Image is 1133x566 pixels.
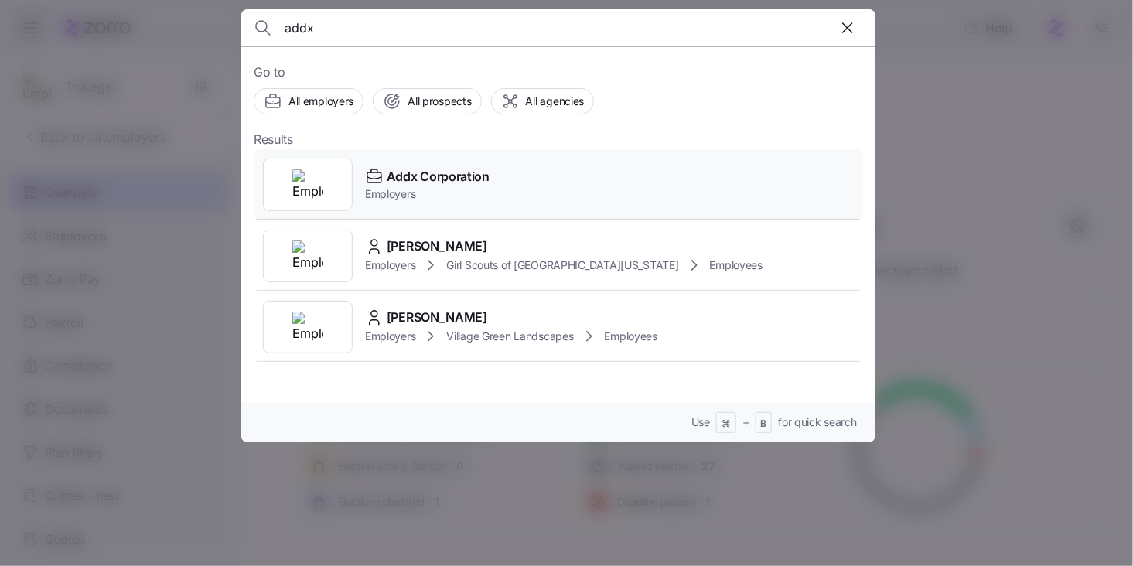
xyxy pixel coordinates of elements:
[387,308,487,327] span: [PERSON_NAME]
[408,94,471,109] span: All prospects
[254,63,863,82] span: Go to
[446,329,573,344] span: Village Green Landscapes
[254,130,293,149] span: Results
[491,88,595,114] button: All agencies
[778,414,857,430] span: for quick search
[288,94,353,109] span: All employers
[605,329,657,344] span: Employees
[373,88,481,114] button: All prospects
[387,167,490,186] span: Addx Corporation
[526,94,585,109] span: All agencies
[387,237,487,256] span: [PERSON_NAME]
[292,240,323,271] img: Employer logo
[292,169,323,200] img: Employer logo
[292,312,323,343] img: Employer logo
[742,414,749,430] span: +
[722,418,731,431] span: ⌘
[691,414,710,430] span: Use
[446,257,678,273] span: Girl Scouts of [GEOGRAPHIC_DATA][US_STATE]
[710,257,763,273] span: Employees
[761,418,767,431] span: B
[365,257,415,273] span: Employers
[365,186,490,202] span: Employers
[254,88,363,114] button: All employers
[365,329,415,344] span: Employers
